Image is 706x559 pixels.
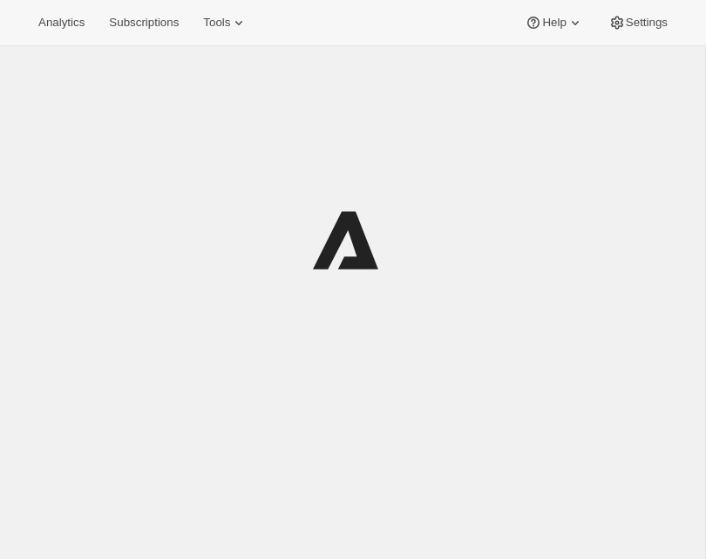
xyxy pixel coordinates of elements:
button: Analytics [28,10,95,35]
span: Analytics [38,16,85,30]
span: Help [542,16,566,30]
span: Tools [203,16,230,30]
button: Subscriptions [98,10,189,35]
button: Help [514,10,594,35]
span: Settings [626,16,668,30]
span: Subscriptions [109,16,179,30]
button: Tools [193,10,258,35]
button: Settings [598,10,678,35]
